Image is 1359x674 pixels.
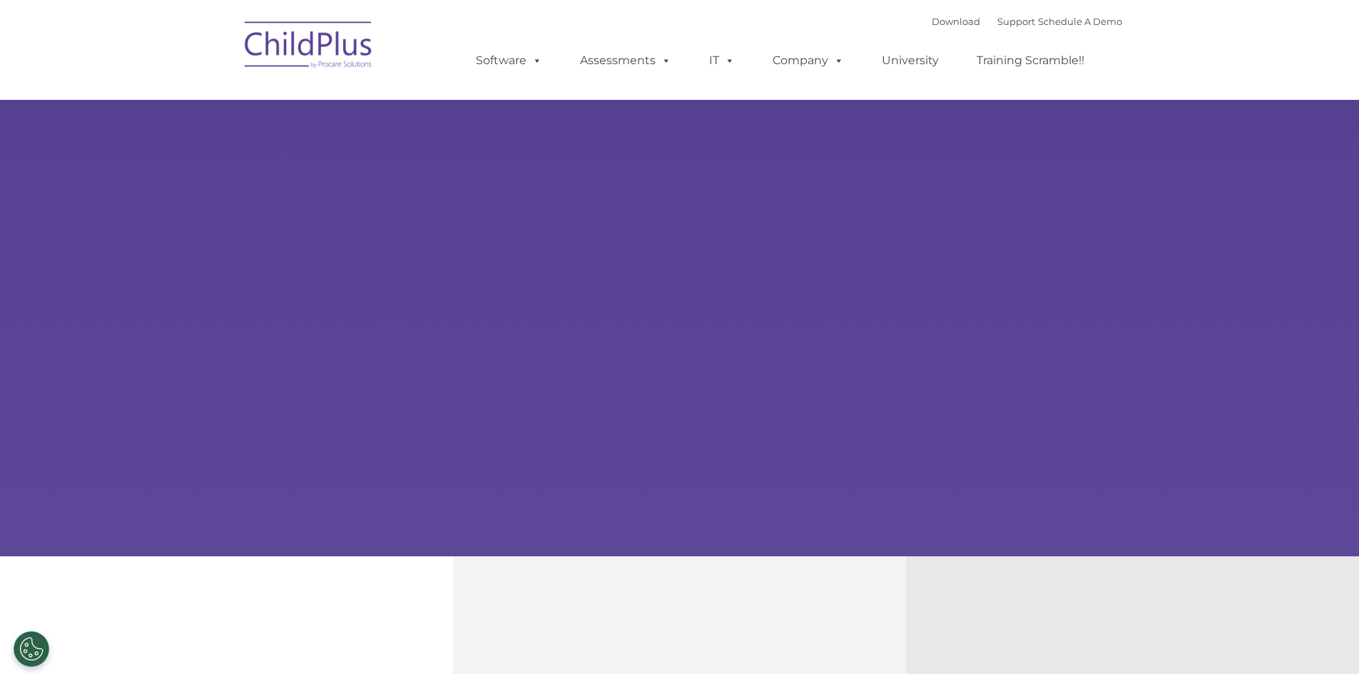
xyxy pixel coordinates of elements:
a: Assessments [566,46,686,75]
a: IT [695,46,749,75]
a: Support [997,16,1035,27]
a: University [867,46,953,75]
a: Software [462,46,556,75]
a: Training Scramble!! [962,46,1099,75]
a: Schedule A Demo [1038,16,1122,27]
img: ChildPlus by Procare Solutions [238,11,380,83]
a: Download [932,16,980,27]
font: | [932,16,1122,27]
button: Cookies Settings [14,631,49,667]
a: Company [758,46,858,75]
